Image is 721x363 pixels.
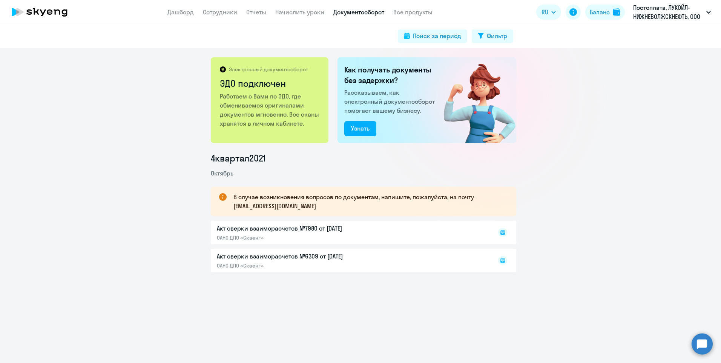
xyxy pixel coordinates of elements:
[211,152,516,164] li: 4 квартал 2021
[393,8,433,16] a: Все продукты
[220,92,321,128] p: Работаем с Вами по ЭДО, где обмениваемся оригиналами документов мгновенно. Все сканы хранятся в л...
[333,8,384,16] a: Документооборот
[542,8,548,17] span: RU
[431,57,516,143] img: connected
[351,124,370,133] div: Узнать
[344,88,438,115] p: Рассказываем, как электронный документооборот помогает вашему бизнесу.
[220,77,321,89] h2: ЭДО подключен
[203,8,237,16] a: Сотрудники
[344,121,376,136] button: Узнать
[613,8,620,16] img: balance
[275,8,324,16] a: Начислить уроки
[633,3,703,21] p: Постоплата, ЛУКОЙЛ-НИЖНЕВОЛЖСКНЕФТЬ, ООО
[585,5,625,20] button: Балансbalance
[413,31,461,40] div: Поиск за период
[167,8,194,16] a: Дашборд
[487,31,507,40] div: Фильтр
[211,169,233,177] span: Октябрь
[590,8,610,17] div: Баланс
[472,29,513,43] button: Фильтр
[629,3,715,21] button: Постоплата, ЛУКОЙЛ-НИЖНЕВОЛЖСКНЕФТЬ, ООО
[344,65,438,86] h2: Как получать документы без задержки?
[229,66,308,73] p: Электронный документооборот
[398,29,467,43] button: Поиск за период
[536,5,561,20] button: RU
[246,8,266,16] a: Отчеты
[233,192,503,211] p: В случае возникновения вопросов по документам, напишите, пожалуйста, на почту [EMAIL_ADDRESS][DOM...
